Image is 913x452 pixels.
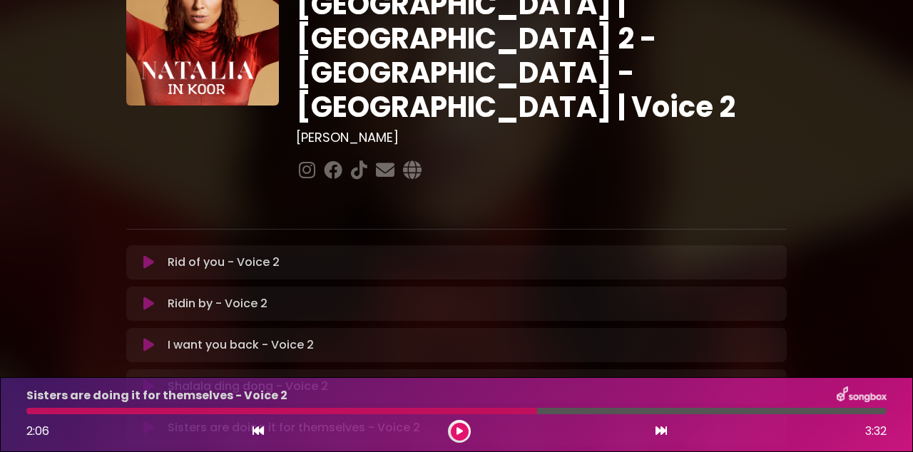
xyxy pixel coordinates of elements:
[26,387,287,404] p: Sisters are doing it for themselves - Voice 2
[865,423,887,440] span: 3:32
[26,423,49,439] span: 2:06
[168,254,280,271] p: Rid of you - Voice 2
[168,337,314,354] p: I want you back - Voice 2
[168,295,267,312] p: Ridin by - Voice 2
[837,386,887,405] img: songbox-logo-white.png
[296,130,787,145] h3: [PERSON_NAME]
